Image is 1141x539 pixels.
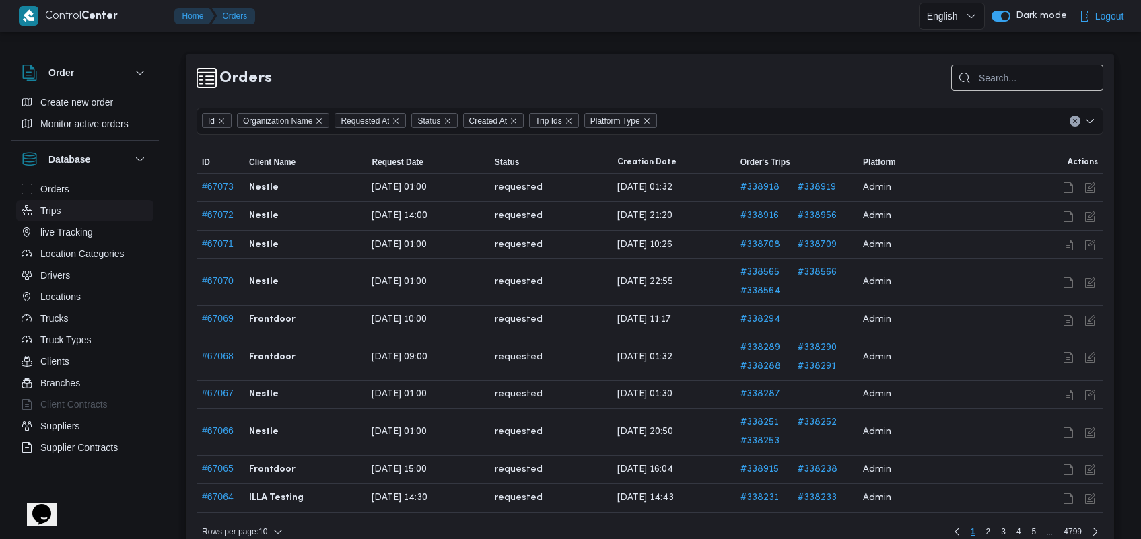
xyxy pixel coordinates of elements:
a: #338290 [798,340,852,356]
h3: Database [48,151,90,168]
span: Dark mode [1010,11,1067,22]
span: Suppliers [40,418,79,434]
button: Orders [212,8,256,24]
span: requested [495,180,543,196]
button: Remove Status from selection in this group [444,117,452,125]
button: Order [22,65,148,81]
b: Frontdoor [249,312,296,328]
span: [DATE] 14:00 [372,208,427,224]
button: live Tracking [16,221,153,243]
span: [DATE] 20:50 [617,424,673,440]
span: Trip Ids [535,114,562,129]
div: Database [11,178,159,470]
button: Remove Organization Name from selection in this group [315,117,323,125]
button: Remove Platform Type from selection in this group [643,117,651,125]
span: [DATE] 21:20 [617,208,672,224]
span: [DATE] 01:00 [372,180,427,196]
span: [DATE] 01:00 [372,237,427,253]
span: Create new order [40,94,113,110]
a: #338291 [798,359,852,375]
button: Trucks [16,308,153,329]
span: Platform Type [590,114,640,129]
span: [DATE] 01:00 [372,424,427,440]
span: Orders [40,181,69,197]
button: Open list of options [1084,116,1095,127]
span: [DATE] 01:30 [617,386,672,402]
span: Admin [863,349,891,365]
button: #67068 [202,351,234,361]
a: #338294 [740,312,852,328]
span: Admin [863,180,891,196]
a: #338915 [740,462,795,478]
button: Remove Id from selection in this group [217,117,226,125]
button: #67073 [202,181,234,192]
button: ID [197,151,244,173]
button: Supplier Contracts [16,437,153,458]
span: Created At [469,114,508,129]
span: Branches [40,375,80,391]
span: [DATE] 01:00 [372,386,427,402]
button: Platform [858,151,980,173]
b: Nestle [249,386,279,402]
span: Truck Types [40,332,91,348]
a: #338564 [740,283,852,299]
span: requested [495,386,543,402]
span: Location Categories [40,246,125,262]
span: [DATE] 11:17 [617,312,671,328]
span: Trips [40,203,61,219]
button: Suppliers [16,415,153,437]
span: [DATE] 22:55 [617,274,673,290]
span: requested [495,349,543,365]
span: [DATE] 01:00 [372,274,427,290]
span: Id [202,113,232,128]
button: Home [174,8,215,24]
a: #338565 [740,264,795,281]
button: Client Contracts [16,394,153,415]
span: requested [495,274,543,290]
span: [DATE] 10:26 [617,237,672,253]
span: [DATE] 15:00 [372,462,427,478]
h3: Order [48,65,74,81]
button: Clear input [1070,116,1080,127]
a: #338251 [740,415,795,431]
button: Order's Trips [735,151,858,173]
span: requested [495,462,543,478]
span: Order's Trips [740,157,790,168]
span: Platform Type [584,113,657,128]
button: #67071 [202,238,234,249]
div: Order [11,92,159,140]
button: Branches [16,372,153,394]
b: Frontdoor [249,349,296,365]
span: Supplier Contracts [40,439,118,456]
b: Nestle [249,208,279,224]
span: Logout [1095,8,1124,24]
span: Monitor active orders [40,116,129,132]
button: Request Date [366,151,489,173]
img: X8yXhbKr1z7QwAAAABJRU5ErkJggg== [19,6,38,26]
span: Creation Date [617,157,677,168]
button: Locations [16,286,153,308]
h2: Orders [219,67,272,90]
span: Admin [863,237,891,253]
a: #338956 [798,208,852,224]
button: #67066 [202,425,234,436]
iframe: chat widget [13,485,57,526]
a: #338253 [740,433,852,450]
span: Admin [863,274,891,290]
span: [DATE] 01:32 [617,180,672,196]
a: #338919 [798,180,852,196]
button: Status [489,151,612,173]
a: #338288 [740,359,795,375]
b: Nestle [249,237,279,253]
span: Created At [463,113,524,128]
b: Center [81,11,118,22]
button: #67069 [202,313,234,324]
span: Admin [863,312,891,328]
span: requested [495,424,543,440]
span: requested [495,490,543,506]
a: #338709 [798,237,852,253]
a: #338287 [740,386,852,402]
span: [DATE] 14:30 [372,490,427,506]
button: #67072 [202,209,234,220]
